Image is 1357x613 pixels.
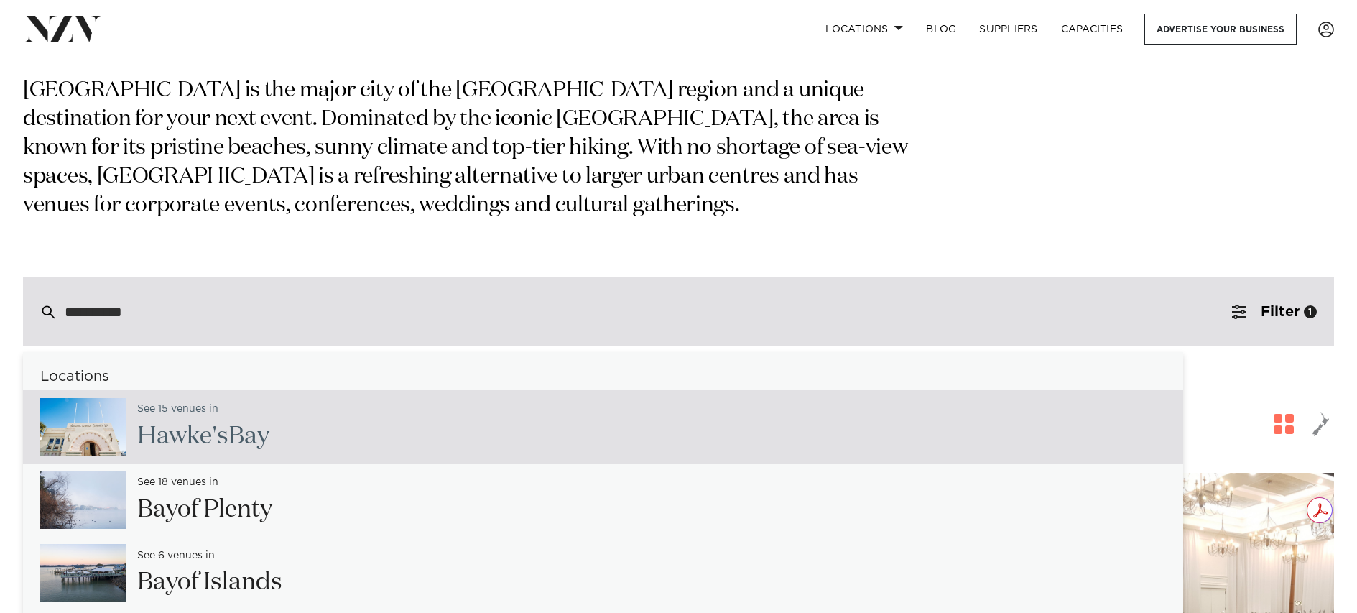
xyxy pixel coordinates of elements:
span: Bay [228,424,269,448]
a: BLOG [914,14,968,45]
a: Advertise your business [1144,14,1297,45]
small: See 18 venues in [137,477,218,488]
h6: Locations [23,369,1183,384]
a: Locations [814,14,914,45]
img: JglYABX6N8jTJEav1r0UBCZCMfH9oDIGNiCJjZxs.jpg [40,544,126,602]
h2: of Plenty [137,494,272,526]
img: Tw9l7nhIrjNukbZLuCsbAtwQPsAhnP1UFnR31v8o.jpg [40,471,126,529]
div: 1 [1304,305,1317,318]
small: See 15 venues in [137,404,218,415]
img: Pr7vOuQjnyIW5SfSS1F78OP2jPFCp9Tgx1GRsZ64.jpg [40,398,126,456]
button: Filter1 [1215,277,1334,346]
p: [GEOGRAPHIC_DATA] is the major city of the [GEOGRAPHIC_DATA] region and a unique destination for ... [23,77,911,220]
h2: of Islands [137,566,282,599]
span: Bay [137,497,177,522]
a: Capacities [1050,14,1135,45]
h2: Hawke's [137,420,269,453]
img: nzv-logo.png [23,16,101,42]
small: See 6 venues in [137,550,215,561]
a: SUPPLIERS [968,14,1049,45]
span: Filter [1261,305,1300,319]
span: Bay [137,570,177,594]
